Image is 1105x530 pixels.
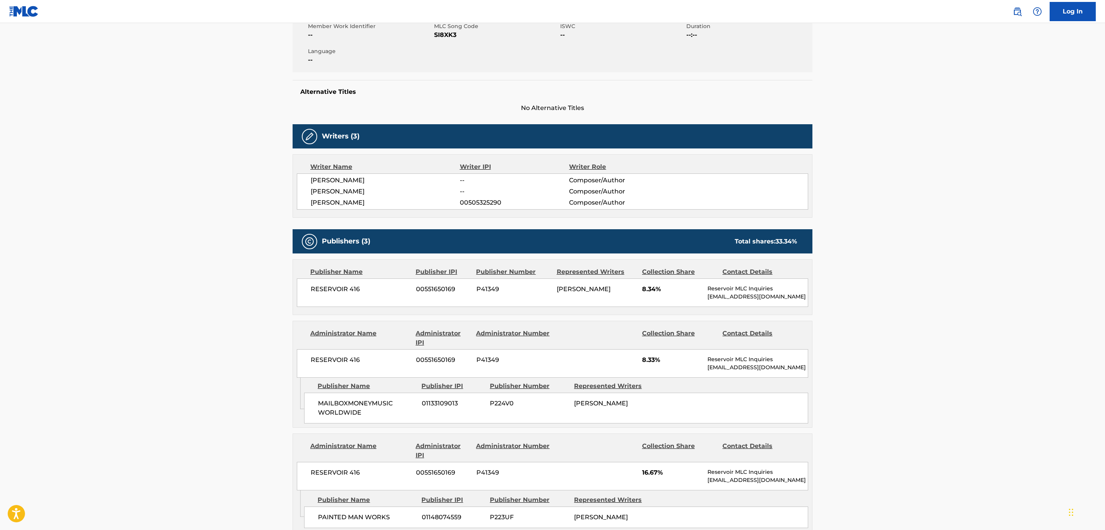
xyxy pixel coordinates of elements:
span: [PERSON_NAME] [557,285,611,293]
span: MLC Song Code [434,22,558,30]
h5: Writers (3) [322,132,359,141]
iframe: Chat Widget [1067,493,1105,530]
div: Writer IPI [460,162,569,172]
span: 00551650169 [416,468,471,477]
span: 01133109013 [422,399,484,408]
span: --:-- [686,30,810,40]
span: P41349 [476,468,551,477]
span: 01148074559 [422,513,484,522]
div: Publisher Number [490,495,568,505]
div: Drag [1069,501,1073,524]
div: Administrator Number [476,442,551,460]
div: Represented Writers [557,267,636,277]
p: Reservoir MLC Inquiries [707,285,808,293]
img: search [1013,7,1022,16]
span: -- [460,187,569,196]
span: P41349 [476,285,551,294]
div: Publisher IPI [416,267,470,277]
span: RESERVOIR 416 [311,355,410,365]
span: Member Work Identifier [308,22,432,30]
span: [PERSON_NAME] [311,176,460,185]
span: Duration [686,22,810,30]
div: Collection Share [642,329,717,347]
span: Composer/Author [569,198,669,207]
span: RESERVOIR 416 [311,468,410,477]
span: Composer/Author [569,176,669,185]
span: SI8XK3 [434,30,558,40]
h5: Alternative Titles [300,88,805,96]
div: Contact Details [722,442,797,460]
img: MLC Logo [9,6,39,17]
div: Writer Role [569,162,669,172]
span: P224V0 [490,399,568,408]
span: 00551650169 [416,355,471,365]
h5: Publishers (3) [322,237,370,246]
span: Composer/Author [569,187,669,196]
p: [EMAIL_ADDRESS][DOMAIN_NAME] [707,476,808,484]
div: Publisher Number [490,382,568,391]
div: Writer Name [310,162,460,172]
div: Administrator IPI [416,329,470,347]
div: Contact Details [722,329,797,347]
span: No Alternative Titles [293,103,812,113]
img: Publishers [305,237,314,246]
div: Collection Share [642,267,717,277]
div: Collection Share [642,442,717,460]
span: 8.34% [642,285,702,294]
div: Represented Writers [574,495,652,505]
span: [PERSON_NAME] [311,187,460,196]
span: RESERVOIR 416 [311,285,410,294]
div: Represented Writers [574,382,652,391]
img: Writers [305,132,314,141]
div: Help [1030,4,1045,19]
span: -- [308,30,432,40]
span: -- [460,176,569,185]
span: 16.67% [642,468,702,477]
span: [PERSON_NAME] [574,400,628,407]
div: Administrator Number [476,329,551,347]
div: Publisher Number [476,267,551,277]
p: Reservoir MLC Inquiries [707,355,808,363]
div: Publisher IPI [421,382,484,391]
p: [EMAIL_ADDRESS][DOMAIN_NAME] [707,293,808,301]
span: 8.33% [642,355,702,365]
span: P223UF [490,513,568,522]
span: PAINTED MAN WORKS [318,513,416,522]
div: Administrator Name [310,329,410,347]
span: MAILBOXMONEYMUSIC WORLDWIDE [318,399,416,417]
a: Public Search [1010,4,1025,19]
span: ISWC [560,22,684,30]
div: Contact Details [722,267,797,277]
span: 00551650169 [416,285,471,294]
a: Log In [1050,2,1096,21]
span: -- [560,30,684,40]
div: Publisher Name [310,267,410,277]
span: -- [308,55,432,65]
span: 33.34 % [775,238,797,245]
p: [EMAIL_ADDRESS][DOMAIN_NAME] [707,363,808,372]
span: Language [308,47,432,55]
div: Administrator Name [310,442,410,460]
div: Administrator IPI [416,442,470,460]
div: Total shares: [735,237,797,246]
img: help [1033,7,1042,16]
span: 00505325290 [460,198,569,207]
span: [PERSON_NAME] [311,198,460,207]
div: Publisher Name [318,382,416,391]
span: [PERSON_NAME] [574,513,628,521]
div: Publisher Name [318,495,416,505]
div: Publisher IPI [421,495,484,505]
span: P41349 [476,355,551,365]
p: Reservoir MLC Inquiries [707,468,808,476]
